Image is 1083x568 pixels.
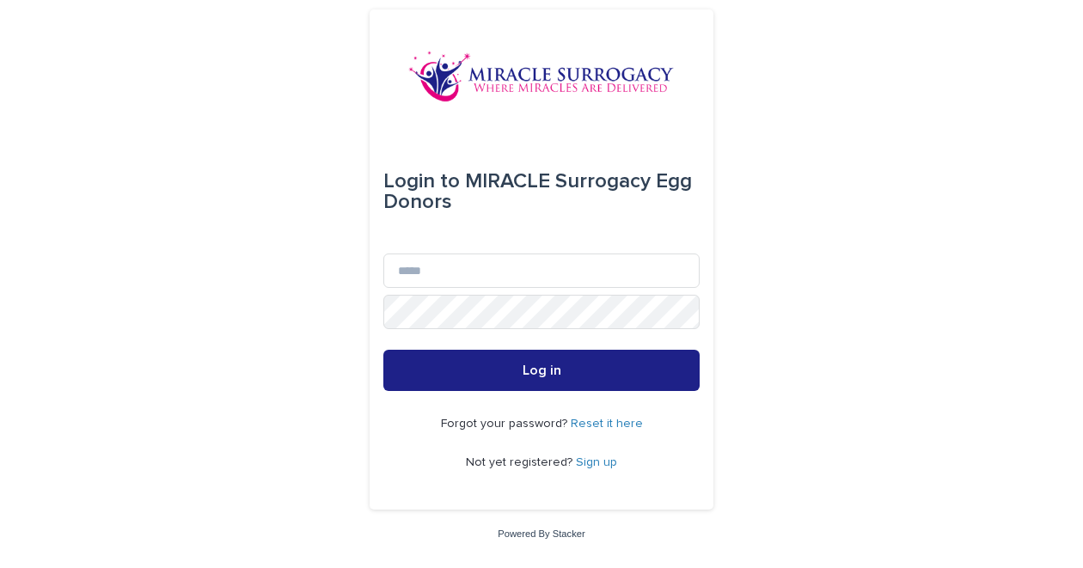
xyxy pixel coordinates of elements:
img: OiFFDOGZQuirLhrlO1ag [408,51,675,102]
span: Login to [383,171,460,192]
a: Sign up [576,456,617,468]
a: Reset it here [571,418,643,430]
div: MIRACLE Surrogacy Egg Donors [383,157,700,226]
a: Powered By Stacker [498,528,584,539]
span: Forgot your password? [441,418,571,430]
span: Log in [523,363,561,377]
span: Not yet registered? [466,456,576,468]
button: Log in [383,350,700,391]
